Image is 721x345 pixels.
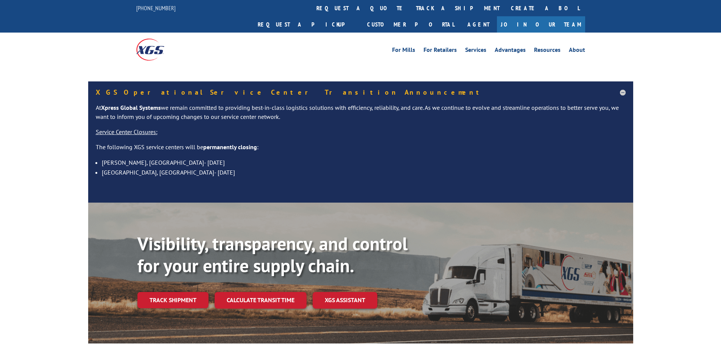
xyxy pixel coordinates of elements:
[313,292,377,308] a: XGS ASSISTANT
[137,232,408,277] b: Visibility, transparency, and control for your entire supply chain.
[392,47,415,55] a: For Mills
[96,128,157,136] u: Service Center Closures:
[569,47,585,55] a: About
[102,167,626,177] li: [GEOGRAPHIC_DATA], [GEOGRAPHIC_DATA]- [DATE]
[460,16,497,33] a: Agent
[136,4,176,12] a: [PHONE_NUMBER]
[534,47,561,55] a: Resources
[203,143,257,151] strong: permanently closing
[424,47,457,55] a: For Retailers
[252,16,361,33] a: Request a pickup
[137,292,209,308] a: Track shipment
[495,47,526,55] a: Advantages
[96,89,626,96] h5: XGS Operational Service Center Transition Announcement
[96,143,626,158] p: The following XGS service centers will be :
[497,16,585,33] a: Join Our Team
[465,47,486,55] a: Services
[215,292,307,308] a: Calculate transit time
[361,16,460,33] a: Customer Portal
[102,158,626,167] li: [PERSON_NAME], [GEOGRAPHIC_DATA]- [DATE]
[101,104,161,111] strong: Xpress Global Systems
[96,103,626,128] p: At we remain committed to providing best-in-class logistics solutions with efficiency, reliabilit...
